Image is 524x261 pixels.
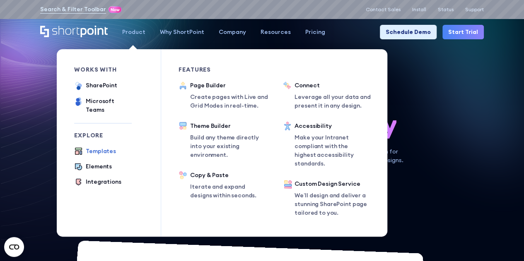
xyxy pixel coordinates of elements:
[40,5,106,14] a: Search & Filter Toolbar
[74,147,116,156] a: Templates
[86,97,132,114] div: Microsoft Teams
[295,133,370,168] p: Make your Intranet compliant with the highest accessibility standards.
[438,7,454,12] a: Status
[115,25,152,39] a: Product
[190,171,266,180] div: Copy & Paste
[74,81,117,91] a: SharePoint
[86,162,112,171] div: Elements
[190,81,273,90] div: Page Builder
[219,28,246,36] div: Company
[40,26,108,38] a: Home
[295,191,370,217] p: We’ll design and deliver a stunning SharePoint page tailored to you.
[261,28,291,36] div: Resources
[253,25,298,39] a: Resources
[190,122,266,130] div: Theme Builder
[190,93,273,110] p: Create pages with Live and Grid Modes in real-time.
[298,25,332,39] a: Pricing
[152,25,211,39] a: Why ShortPoint
[412,7,426,12] a: Install
[179,171,266,200] a: Copy & PasteIterate and expand designs within seconds.
[305,28,325,36] div: Pricing
[283,122,370,168] a: AccessibilityMake your Intranet compliant with the highest accessibility standards.
[40,81,484,139] h1: SharePoint Design has never been
[160,28,204,36] div: Why ShortPoint
[4,237,24,257] button: Open CMP widget
[283,81,377,110] a: ConnectLeverage all your data and present it in any design.
[211,25,253,39] a: Company
[179,81,273,110] a: Page BuilderCreate pages with Live and Grid Modes in real-time.
[295,122,370,130] div: Accessibility
[86,147,116,156] div: Templates
[483,221,524,261] iframe: Chat Widget
[74,132,132,138] div: Explore
[74,97,132,114] a: Microsoft Teams
[190,182,266,200] p: Iterate and expand designs within seconds.
[86,81,117,90] div: SharePoint
[295,180,370,188] div: Custom Design Service
[74,162,112,172] a: Elements
[380,25,437,39] a: Schedule Demo
[122,28,145,36] div: Product
[74,177,121,187] a: Integrations
[442,25,484,39] a: Start Trial
[74,67,132,72] div: works with
[283,180,370,219] a: Custom Design ServiceWe’ll design and deliver a stunning SharePoint page tailored to you.
[86,177,121,186] div: Integrations
[179,122,266,159] a: Theme BuilderBuild any theme directly into your existing environment.
[295,81,377,90] div: Connect
[465,7,484,12] a: Support
[366,7,401,12] a: Contact Sales
[190,133,266,159] p: Build any theme directly into your existing environment.
[295,93,377,110] p: Leverage all your data and present it in any design.
[179,67,266,72] div: Features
